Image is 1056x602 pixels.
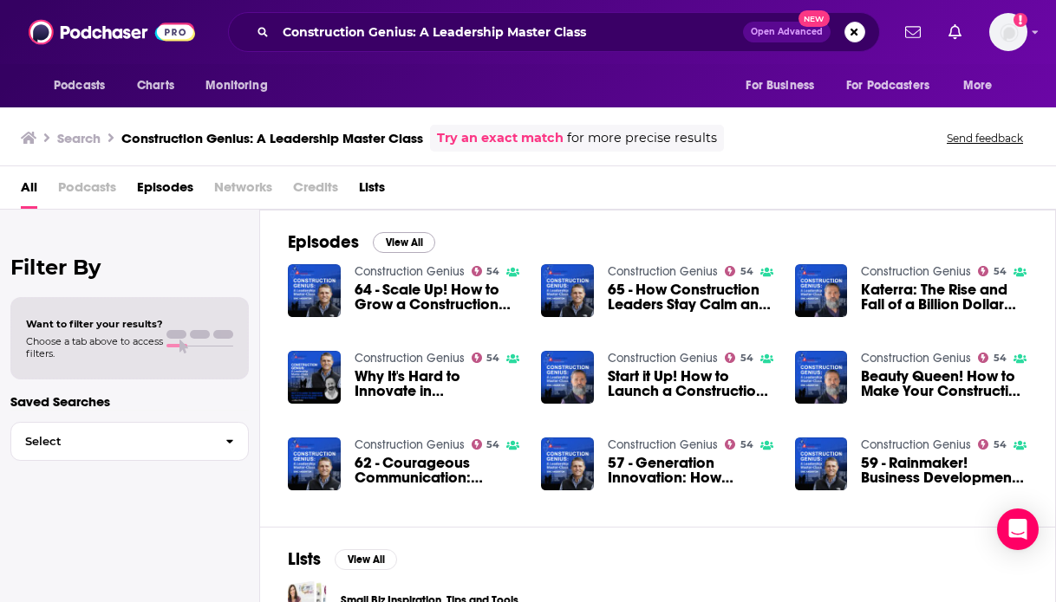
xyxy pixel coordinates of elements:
[472,266,500,276] a: 54
[42,69,127,102] button: open menu
[989,13,1027,51] button: Show profile menu
[288,351,341,404] img: Why It's Hard to Innovate in Construction (And How to Do it Effectively)
[746,74,814,98] span: For Business
[193,69,290,102] button: open menu
[288,264,341,317] img: 64 - Scale Up! How to Grow a Construction Business
[835,69,955,102] button: open menu
[137,173,193,209] a: Episodes
[608,264,718,279] a: Construction Genius
[355,351,465,366] a: Construction Genius
[26,318,163,330] span: Want to filter your results?
[10,422,249,461] button: Select
[288,548,321,570] h2: Lists
[205,74,267,98] span: Monitoring
[795,351,848,404] img: Beauty Queen! How to Make Your Construction Company Attractive to Insurance Carriers
[733,69,836,102] button: open menu
[861,351,971,366] a: Construction Genius
[276,18,743,46] input: Search podcasts, credits, & more...
[740,441,753,449] span: 54
[486,441,499,449] span: 54
[1014,13,1027,27] svg: Add a profile image
[978,266,1007,276] a: 54
[608,456,774,485] a: 57 - Generation Innovation: How Change Happens in Construction Companies with Andrew Silverstein
[608,456,774,485] span: 57 - Generation Innovation: How Change Happens in Construction Companies with [PERSON_NAME]
[608,351,718,366] a: Construction Genius
[725,266,753,276] a: 54
[994,354,1007,362] span: 54
[795,437,848,490] img: 59 - Rainmaker! Business Development Strategies from a Construction CEO
[355,456,521,485] a: 62 - Courageous Communication: Speaking Truth to Power in a Construction Company
[740,354,753,362] span: 54
[898,17,928,47] a: Show notifications dropdown
[861,437,971,452] a: Construction Genius
[288,231,359,253] h2: Episodes
[288,231,435,253] a: EpisodesView All
[567,128,717,148] span: for more precise results
[861,369,1027,398] a: Beauty Queen! How to Make Your Construction Company Attractive to Insurance Carriers
[942,131,1028,146] button: Send feedback
[293,173,338,209] span: Credits
[10,393,249,410] p: Saved Searches
[21,173,37,209] a: All
[57,130,101,146] h3: Search
[126,69,185,102] a: Charts
[54,74,105,98] span: Podcasts
[861,264,971,279] a: Construction Genius
[989,13,1027,51] img: User Profile
[608,437,718,452] a: Construction Genius
[58,173,116,209] span: Podcasts
[288,437,341,490] img: 62 - Courageous Communication: Speaking Truth to Power in a Construction Company
[137,74,174,98] span: Charts
[121,130,423,146] h3: Construction Genius: A Leadership Master Class
[359,173,385,209] a: Lists
[11,436,212,447] span: Select
[994,268,1007,275] span: 54
[486,354,499,362] span: 54
[355,437,465,452] a: Construction Genius
[437,128,564,148] a: Try an exact match
[725,439,753,450] a: 54
[951,69,1014,102] button: open menu
[486,268,499,275] span: 54
[214,173,272,209] span: Networks
[795,264,848,317] img: Katerra: The Rise and Fall of a Billion Dollar Construction Start Up
[608,282,774,312] a: 65 - How Construction Leaders Stay Calm and Seize Opportunities in Turbulent Times
[846,74,929,98] span: For Podcasters
[355,369,521,398] a: Why It's Hard to Innovate in Construction (And How to Do it Effectively)
[355,282,521,312] a: 64 - Scale Up! How to Grow a Construction Business
[861,282,1027,312] a: Katerra: The Rise and Fall of a Billion Dollar Construction Start Up
[994,441,1007,449] span: 54
[608,369,774,398] a: Start it Up! How to Launch a Construction Company
[978,439,1007,450] a: 54
[989,13,1027,51] span: Logged in as jdelacruz
[978,353,1007,363] a: 54
[541,264,594,317] img: 65 - How Construction Leaders Stay Calm and Seize Opportunities in Turbulent Times
[541,437,594,490] img: 57 - Generation Innovation: How Change Happens in Construction Companies with Andrew Silverstein
[743,22,831,42] button: Open AdvancedNew
[373,232,435,253] button: View All
[541,351,594,404] img: Start it Up! How to Launch a Construction Company
[29,16,195,49] img: Podchaser - Follow, Share and Rate Podcasts
[861,456,1027,485] a: 59 - Rainmaker! Business Development Strategies from a Construction CEO
[26,335,163,359] span: Choose a tab above to access filters.
[740,268,753,275] span: 54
